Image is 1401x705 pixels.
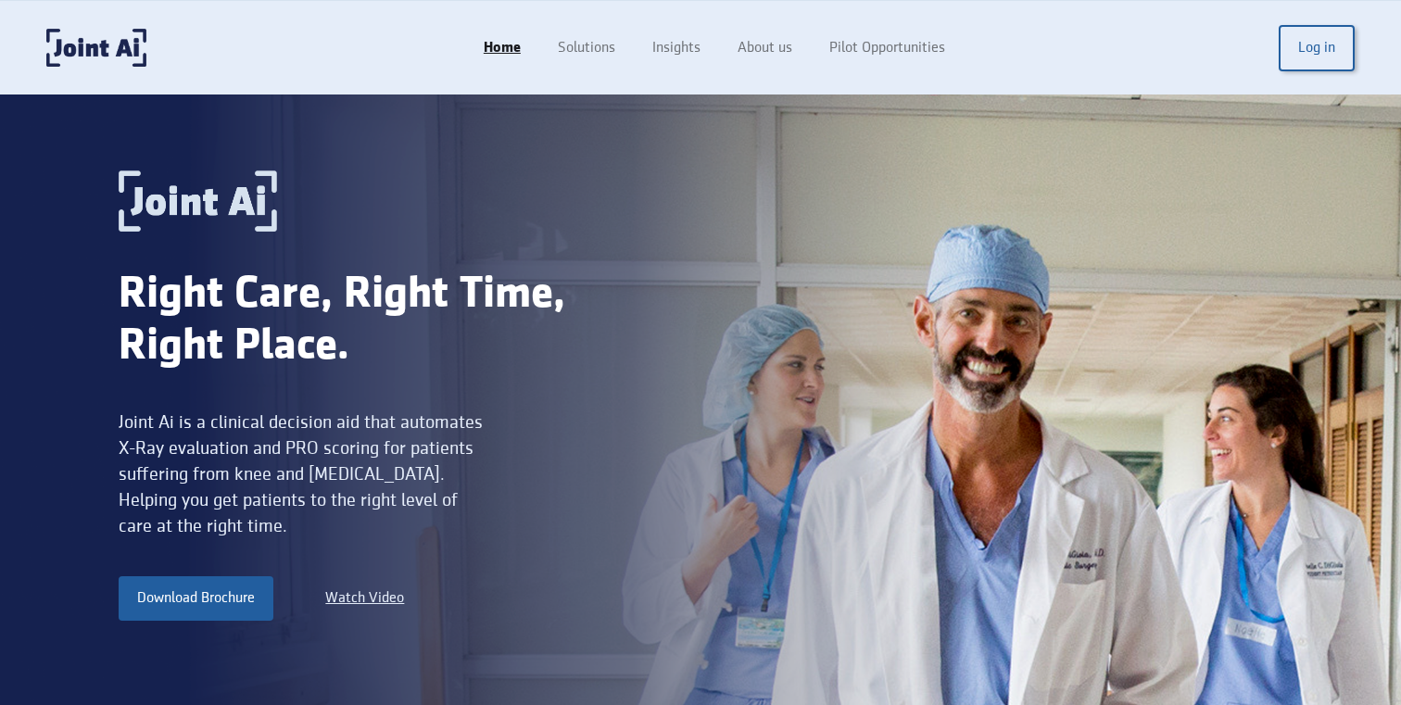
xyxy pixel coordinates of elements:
a: Pilot Opportunities [811,31,964,66]
a: Insights [634,31,719,66]
a: About us [719,31,811,66]
div: Right Care, Right Time, Right Place. [119,269,647,372]
a: Log in [1279,25,1355,71]
div: Joint Ai is a clinical decision aid that automates X-Ray evaluation and PRO scoring for patients ... [119,409,488,539]
a: Download Brochure [119,576,273,621]
a: Watch Video [325,587,404,610]
a: Solutions [539,31,634,66]
a: Home [465,31,539,66]
a: home [46,29,146,67]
